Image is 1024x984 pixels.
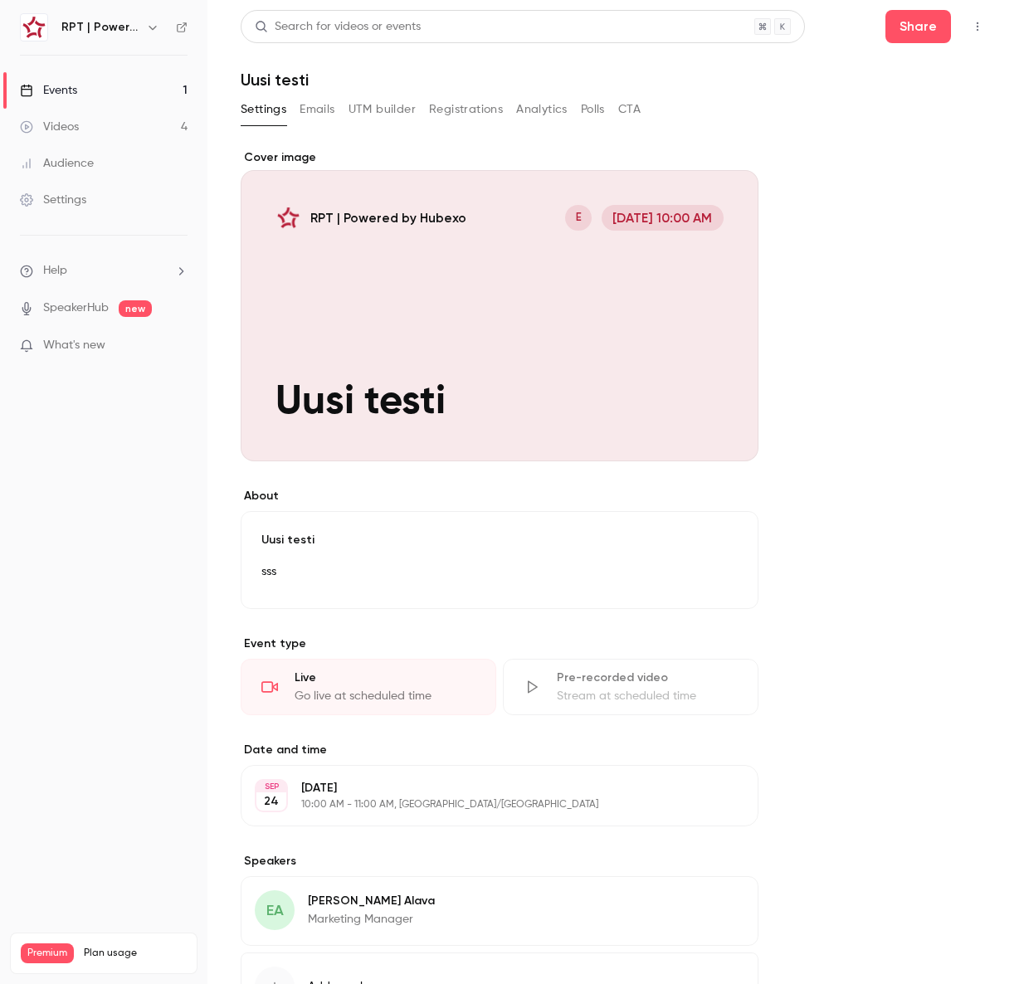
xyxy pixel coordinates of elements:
[241,659,496,715] div: LiveGo live at scheduled time
[241,853,758,870] label: Speakers
[301,798,670,811] p: 10:00 AM - 11:00 AM, [GEOGRAPHIC_DATA]/[GEOGRAPHIC_DATA]
[255,18,421,36] div: Search for videos or events
[241,149,758,166] label: Cover image
[61,19,139,36] h6: RPT | Powered by Hubexo
[168,339,188,353] iframe: Noticeable Trigger
[301,780,670,796] p: [DATE]
[618,96,641,123] button: CTA
[885,10,951,43] button: Share
[241,742,758,758] label: Date and time
[21,943,74,963] span: Premium
[503,659,758,715] div: Pre-recorded videoStream at scheduled time
[308,893,435,909] p: [PERSON_NAME] Alava
[349,96,416,123] button: UTM builder
[261,532,738,548] p: Uusi testi
[241,636,758,652] p: Event type
[557,670,738,686] div: Pre-recorded video
[256,781,286,792] div: SEP
[20,192,86,208] div: Settings
[20,82,77,99] div: Events
[295,688,475,704] div: Go live at scheduled time
[20,119,79,135] div: Videos
[241,876,758,946] div: EA[PERSON_NAME] AlavaMarketing Manager
[241,70,991,90] h1: Uusi testi
[43,262,67,280] span: Help
[43,337,105,354] span: What's new
[581,96,605,123] button: Polls
[241,488,758,504] label: About
[43,300,109,317] a: SpeakerHub
[20,262,188,280] li: help-dropdown-opener
[266,899,284,922] span: EA
[21,14,47,41] img: RPT | Powered by Hubexo
[20,155,94,172] div: Audience
[516,96,568,123] button: Analytics
[264,793,279,810] p: 24
[261,562,738,582] p: sss
[429,96,503,123] button: Registrations
[308,911,435,928] p: Marketing Manager
[241,96,286,123] button: Settings
[241,149,758,461] section: Cover image
[300,96,334,123] button: Emails
[119,300,152,317] span: new
[295,670,475,686] div: Live
[557,688,738,704] div: Stream at scheduled time
[84,947,187,960] span: Plan usage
